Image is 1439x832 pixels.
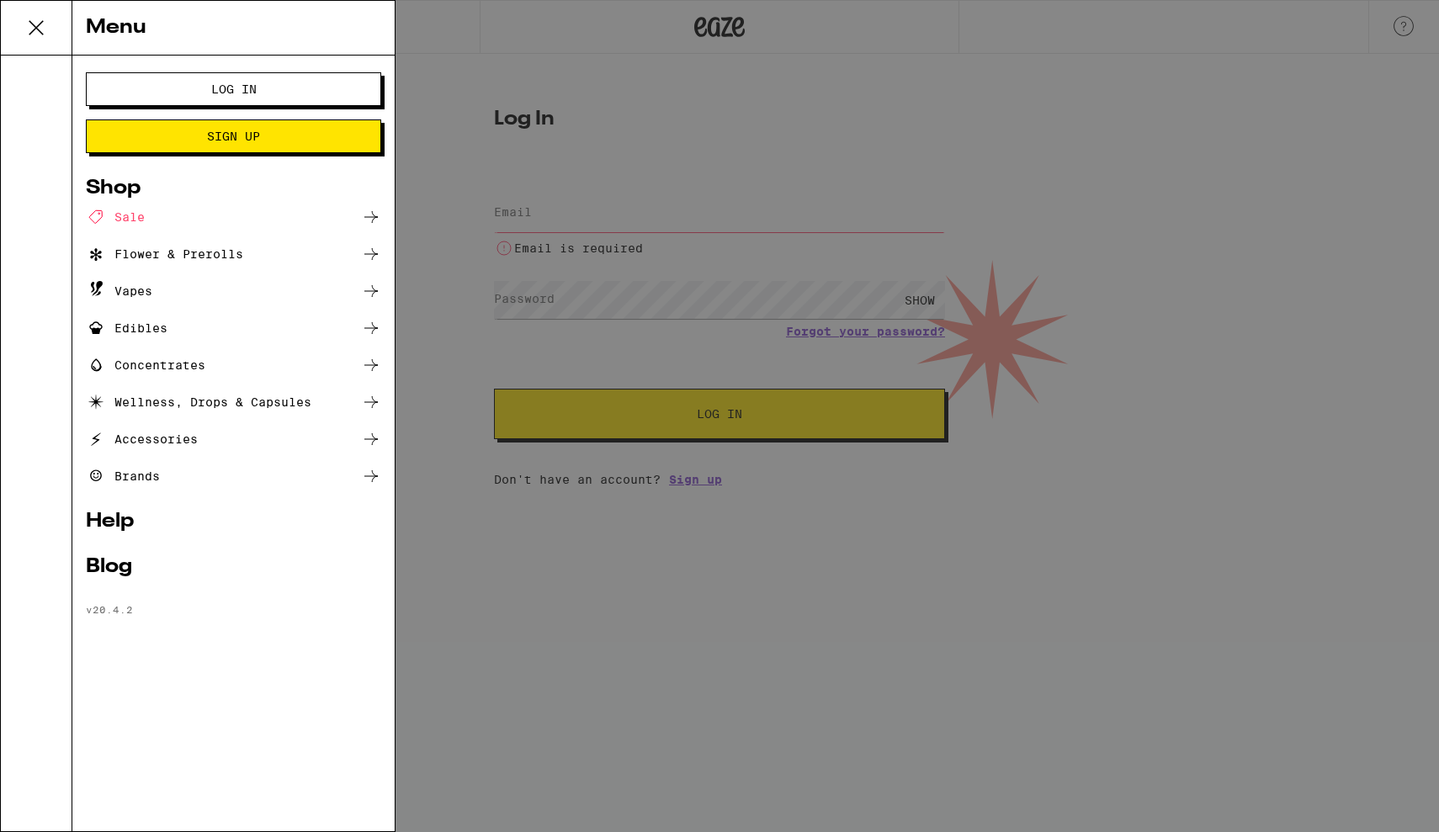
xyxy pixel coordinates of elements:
span: Hi. Need any help? [10,12,121,25]
a: Edibles [86,318,381,338]
button: Log In [86,72,381,106]
span: v 20.4.2 [86,604,133,615]
div: Brands [86,466,160,486]
div: Menu [72,1,395,56]
span: Sign Up [207,130,260,142]
a: Accessories [86,429,381,449]
a: Concentrates [86,355,381,375]
a: Shop [86,178,381,199]
div: Concentrates [86,355,205,375]
a: Blog [86,557,381,577]
span: Log In [211,83,257,95]
div: Vapes [86,281,152,301]
div: Flower & Prerolls [86,244,243,264]
div: Sale [86,207,145,227]
a: Log In [86,82,381,96]
a: Flower & Prerolls [86,244,381,264]
a: Sign Up [86,130,381,143]
div: Edibles [86,318,167,338]
a: Wellness, Drops & Capsules [86,392,381,412]
div: Accessories [86,429,198,449]
button: Sign Up [86,119,381,153]
a: Help [86,511,381,532]
a: Brands [86,466,381,486]
a: Sale [86,207,381,227]
a: Vapes [86,281,381,301]
div: Wellness, Drops & Capsules [86,392,311,412]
